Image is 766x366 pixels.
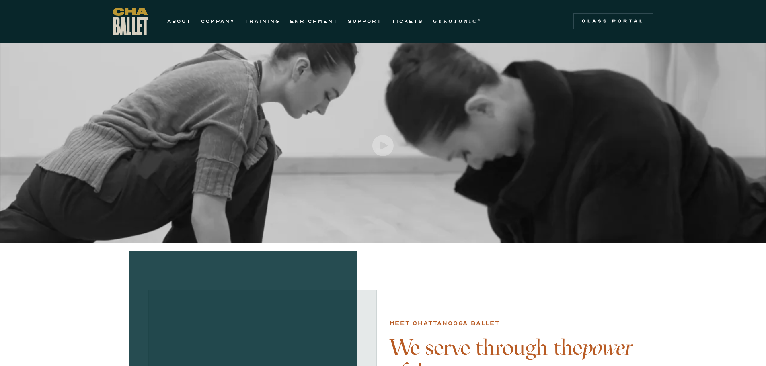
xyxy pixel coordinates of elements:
a: ABOUT [167,16,191,26]
a: Class Portal [573,13,653,29]
a: TRAINING [244,16,280,26]
a: GYROTONIC® [433,16,482,26]
a: ENRICHMENT [290,16,338,26]
a: COMPANY [201,16,235,26]
a: home [113,8,148,35]
a: SUPPORT [348,16,382,26]
a: TICKETS [392,16,423,26]
strong: GYROTONIC [433,18,478,24]
div: Class Portal [578,18,649,25]
sup: ® [478,18,482,22]
div: Meet chattanooga ballet [390,319,500,328]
